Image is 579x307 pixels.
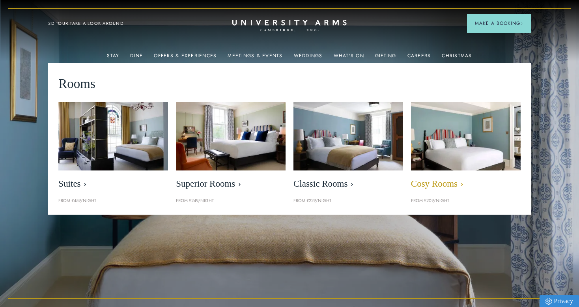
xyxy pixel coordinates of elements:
a: image-21e87f5add22128270780cf7737b92e839d7d65d-400x250-jpg Suites [58,102,168,193]
a: Meetings & Events [228,53,282,63]
a: image-0c4e569bfe2498b75de12d7d88bf10a1f5f839d4-400x250-jpg Cosy Rooms [411,102,521,193]
p: From £459/night [58,197,168,204]
a: Gifting [375,53,396,63]
p: From £249/night [176,197,286,204]
a: Offers & Experiences [154,53,217,63]
a: image-7eccef6fe4fe90343db89eb79f703814c40db8b4-400x250-jpg Classic Rooms [293,102,403,193]
p: From £229/night [293,197,403,204]
a: Christmas [442,53,472,63]
a: Stay [107,53,119,63]
span: Superior Rooms [176,178,286,189]
p: From £209/night [411,197,521,204]
img: image-0c4e569bfe2498b75de12d7d88bf10a1f5f839d4-400x250-jpg [403,97,529,176]
span: Rooms [58,73,95,94]
img: image-21e87f5add22128270780cf7737b92e839d7d65d-400x250-jpg [58,102,168,171]
a: 3D TOUR:TAKE A LOOK AROUND [48,20,123,27]
a: Careers [407,53,431,63]
a: image-5bdf0f703dacc765be5ca7f9d527278f30b65e65-400x250-jpg Superior Rooms [176,102,286,193]
a: What's On [334,53,364,63]
button: Make a BookingArrow icon [467,14,531,33]
img: image-5bdf0f703dacc765be5ca7f9d527278f30b65e65-400x250-jpg [176,102,286,171]
img: Arrow icon [520,22,523,25]
span: Classic Rooms [293,178,403,189]
a: Privacy [540,295,579,307]
span: Suites [58,178,168,189]
a: Home [232,20,347,32]
a: Weddings [294,53,323,63]
a: Dine [130,53,143,63]
img: Privacy [545,298,552,305]
img: image-7eccef6fe4fe90343db89eb79f703814c40db8b4-400x250-jpg [293,102,403,171]
span: Make a Booking [475,20,523,27]
span: Cosy Rooms [411,178,521,189]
